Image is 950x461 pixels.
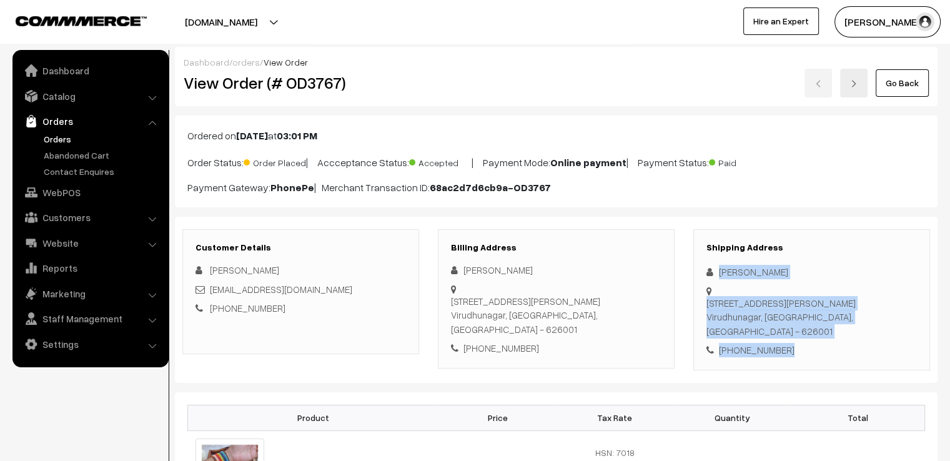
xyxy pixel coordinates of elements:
th: Total [791,405,925,430]
a: Dashboard [184,57,229,67]
div: [PHONE_NUMBER] [706,343,917,357]
b: Online payment [550,156,626,169]
div: [STREET_ADDRESS][PERSON_NAME] Virudhunagar, [GEOGRAPHIC_DATA], [GEOGRAPHIC_DATA] - 626001 [706,296,917,339]
a: Staff Management [16,307,164,330]
b: 68ac2d7d6cb9a-OD3767 [430,181,551,194]
a: Orders [16,110,164,132]
a: WebPOS [16,181,164,204]
a: Orders [41,132,164,146]
a: Go Back [876,69,929,97]
div: [PERSON_NAME] [706,265,917,279]
a: COMMMERCE [16,12,125,27]
button: [DOMAIN_NAME] [141,6,301,37]
span: [PERSON_NAME] [210,264,279,275]
h3: Billing Address [451,242,661,253]
a: Website [16,232,164,254]
b: 03:01 PM [277,129,317,142]
th: Price [439,405,557,430]
button: [PERSON_NAME] [834,6,941,37]
img: user [916,12,934,31]
a: Marketing [16,282,164,305]
b: PhonePe [270,181,314,194]
div: [STREET_ADDRESS][PERSON_NAME] Virudhunagar, [GEOGRAPHIC_DATA], [GEOGRAPHIC_DATA] - 626001 [451,294,661,337]
a: Hire an Expert [743,7,819,35]
th: Product [188,405,439,430]
a: Reports [16,257,164,279]
span: View Order [264,57,308,67]
div: [PERSON_NAME] [451,263,661,277]
p: Payment Gateway: | Merchant Transaction ID: [187,180,925,195]
a: [EMAIL_ADDRESS][DOMAIN_NAME] [210,284,352,295]
a: orders [232,57,260,67]
h2: View Order (# OD3767) [184,73,420,92]
a: Abandoned Cart [41,149,164,162]
span: Paid [709,153,771,169]
span: Accepted [409,153,472,169]
h3: Customer Details [195,242,406,253]
img: COMMMERCE [16,16,147,26]
img: right-arrow.png [850,80,858,87]
a: Catalog [16,85,164,107]
a: Settings [16,333,164,355]
a: Customers [16,206,164,229]
b: [DATE] [236,129,268,142]
div: [PHONE_NUMBER] [451,341,661,355]
a: Contact Enquires [41,165,164,178]
p: Ordered on at [187,128,925,143]
span: Order Placed [244,153,306,169]
p: Order Status: | Accceptance Status: | Payment Mode: | Payment Status: [187,153,925,170]
a: [PHONE_NUMBER] [210,302,285,314]
th: Tax Rate [556,405,673,430]
h3: Shipping Address [706,242,917,253]
th: Quantity [673,405,791,430]
a: Dashboard [16,59,164,82]
div: / / [184,56,929,69]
